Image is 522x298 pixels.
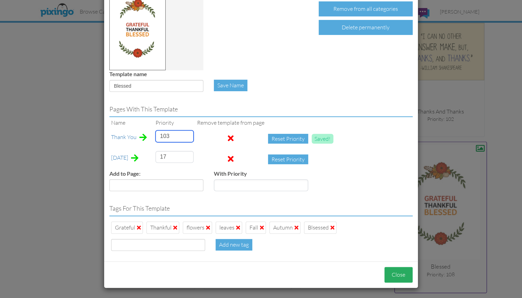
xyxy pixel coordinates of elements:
[273,224,298,231] span: Autumn
[109,117,154,129] td: Name
[268,154,308,164] button: Reset Priority
[154,117,195,129] td: Priority
[319,20,413,35] div: Delete permanently
[109,70,147,78] label: Template name
[219,224,240,231] span: leaves
[150,224,177,231] span: Thankful
[187,224,210,231] span: flowers
[115,224,141,231] span: Grateful
[111,154,128,162] a: [DATE]
[109,205,413,212] h4: Tags for this template
[249,224,264,231] span: Fall
[384,267,413,283] button: Close
[109,106,413,113] h4: Pages with this template
[214,170,247,178] label: With Priority
[308,224,334,231] span: Blsessed
[312,134,333,144] span: Saved!
[268,134,308,144] button: Reset Priority
[216,239,252,250] div: Add new tag
[214,80,247,91] div: Save Name
[319,1,413,16] div: Remove from all categories
[109,170,140,178] label: Add to Page:
[195,117,266,129] td: Remove template from page
[111,133,137,141] a: Thank You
